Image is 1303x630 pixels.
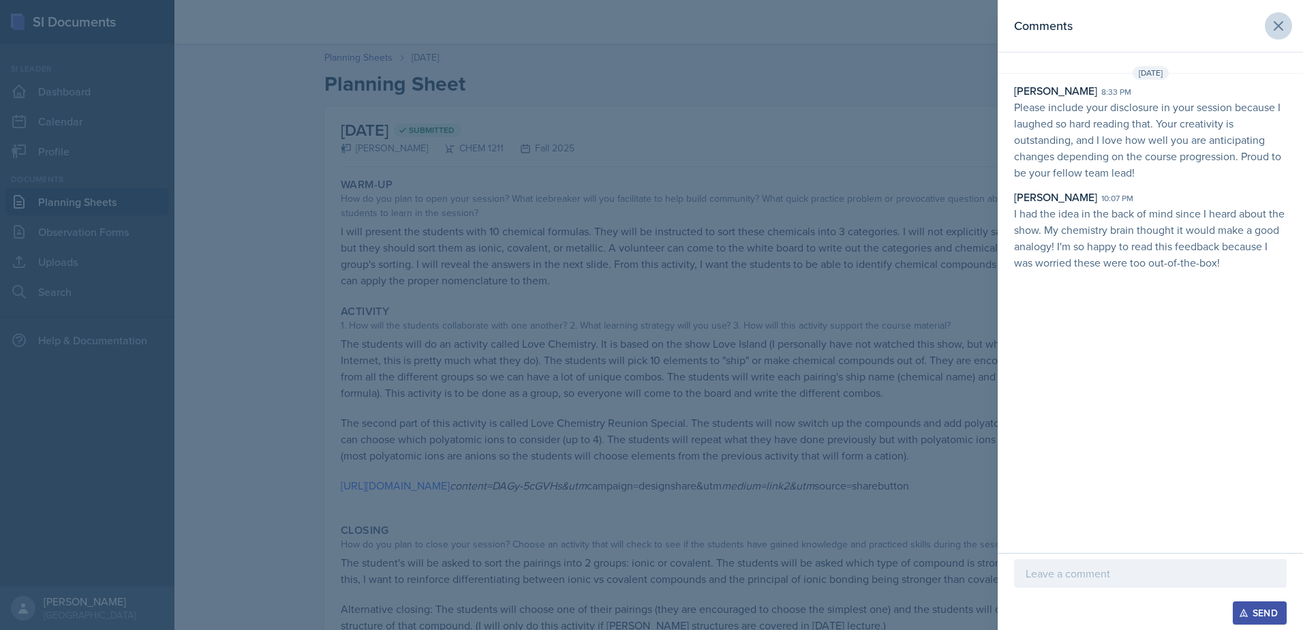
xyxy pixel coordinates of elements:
[1014,205,1287,271] p: I had the idea in the back of mind since I heard about the show. My chemistry brain thought it wo...
[1233,601,1287,625] button: Send
[1014,16,1073,35] h2: Comments
[1101,192,1133,205] div: 10:07 pm
[1014,99,1287,181] p: Please include your disclosure in your session because I laughed so hard reading that. Your creat...
[1101,86,1131,98] div: 8:33 pm
[1014,82,1097,99] div: [PERSON_NAME]
[1014,189,1097,205] div: [PERSON_NAME]
[1133,66,1169,80] span: [DATE]
[1242,607,1278,618] div: Send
